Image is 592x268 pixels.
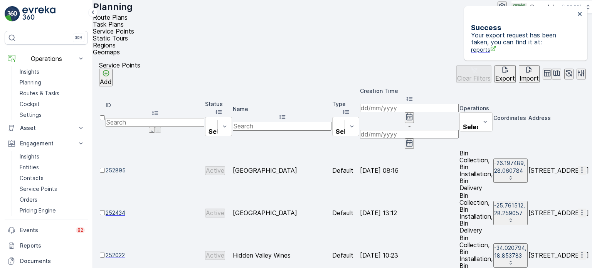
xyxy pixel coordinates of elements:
p: Routes & Tasks [20,89,59,97]
td: [DATE] 13:12 [360,192,459,234]
p: - [360,123,459,130]
p: Operations [20,55,72,62]
p: 82 [77,227,83,233]
p: Clear Filters [457,75,491,82]
p: Planning [20,79,41,86]
p: Select [209,128,229,135]
button: Engagement [5,136,88,151]
button: Add [99,69,113,86]
p: Active [206,252,224,259]
button: Asset [5,120,88,136]
p: Engagement [20,140,72,147]
p: Service Points [20,185,57,193]
p: Active [206,209,224,216]
p: Import [520,75,539,82]
a: Routes & Tasks [17,88,88,99]
td: Bin Collection, Bin Installation, Bin Delivery [459,150,493,191]
p: Operations [459,105,493,112]
p: ( +02:00 ) [562,4,581,10]
p: -25.761512, 28.259057 [494,202,527,217]
p: -34.020794, 18.853783 [494,244,527,260]
a: Events82 [5,222,88,238]
span: Route Plans [93,13,128,21]
p: Your export request has been taken, you can find it at: [471,32,575,54]
p: GreenJobs [530,3,559,11]
img: Green_Jobs_Logo.png [511,3,527,11]
a: Entities [17,162,88,173]
p: Reports [20,242,85,249]
a: Service Points [17,184,88,194]
a: Insights [17,66,88,77]
button: Export [494,65,516,83]
p: -26.197489, 28.060784 [494,159,527,175]
button: Import [519,65,540,83]
button: Operations [5,51,88,66]
p: Insights [20,68,39,76]
a: 252434 [106,209,204,217]
button: Active [205,166,225,175]
p: Settings [20,111,42,119]
p: Status [205,100,232,108]
p: Name [233,105,331,113]
td: [GEOGRAPHIC_DATA] [233,150,331,191]
p: Documents [20,257,85,265]
a: Reports [5,238,88,253]
a: 252895 [106,167,204,174]
h3: Success [471,24,575,32]
p: Entities [20,163,39,171]
p: ⌘B [75,35,82,41]
p: ID [106,101,204,109]
a: reports [471,46,575,54]
button: -25.761512, 28.259057 [493,201,528,225]
p: Events [20,226,71,234]
img: logo [5,6,20,22]
p: Orders [20,196,37,204]
span: Static Tours [93,34,128,42]
button: -34.020794, 18.853783 [493,243,528,268]
td: Default [332,192,359,234]
input: dd/mm/yyyy [360,130,459,138]
p: Planning [93,1,133,13]
button: Active [205,251,225,260]
span: Regions [93,41,116,49]
a: Settings [17,110,88,120]
p: Creation Time [360,87,459,95]
a: Insights [17,151,88,162]
p: Contacts [20,174,44,182]
p: Type [332,100,359,108]
p: Export [495,75,515,82]
a: 252022 [106,251,204,259]
span: Service Points [93,27,134,35]
input: Search [106,118,204,126]
a: Pricing Engine [17,205,88,216]
button: Clear Filters [456,65,491,83]
span: Geomaps [93,48,120,56]
td: [DATE] 08:16 [360,150,459,191]
p: Select [463,123,483,130]
p: Select [336,128,356,135]
td: Bin Collection, Bin Installation, Bin Delivery [459,192,493,234]
p: Add [100,78,112,85]
p: Coordinates [493,114,528,122]
p: Cockpit [20,100,40,108]
p: Asset [20,124,72,132]
button: close [577,11,583,18]
a: Cockpit [17,99,88,110]
a: Contacts [17,173,88,184]
button: -26.197489, 28.060784 [493,158,528,183]
img: logo_light-DOdMpM7g.png [22,6,55,22]
button: Active [205,209,225,217]
p: Active [206,167,224,174]
a: Orders [17,194,88,205]
p: Service Points [99,62,140,69]
input: dd/mm/yyyy [360,104,459,112]
td: [GEOGRAPHIC_DATA] [233,192,331,234]
input: Search [233,122,331,130]
p: Pricing Engine [20,207,56,214]
p: Insights [20,153,39,160]
span: Task Plans [93,20,124,28]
